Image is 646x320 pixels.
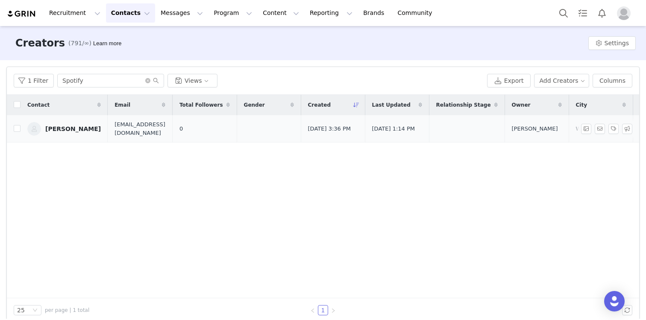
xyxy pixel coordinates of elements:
button: Columns [593,74,632,87]
div: 25 [17,305,25,315]
button: Views [167,74,217,87]
button: Add Creators [534,74,590,87]
button: Program [208,3,257,23]
span: (791/∞) [68,39,91,48]
span: [DATE] 1:14 PM [372,125,415,133]
span: Last Updated [372,101,411,109]
button: Settings [588,36,636,50]
span: [PERSON_NAME] [512,125,558,133]
i: icon: right [331,308,336,313]
button: Export [487,74,531,87]
button: Messages [156,3,208,23]
span: Send Email [595,124,608,134]
span: Email [115,101,130,109]
span: Owner [512,101,531,109]
span: 0 [179,125,183,133]
button: Notifications [593,3,611,23]
button: Contacts [106,3,155,23]
button: Reporting [305,3,358,23]
button: 1 Filter [14,74,54,87]
input: Search... [57,74,164,87]
span: Gender [244,101,265,109]
a: Brands [358,3,392,23]
span: Relationship Stage [436,101,491,109]
div: Tooltip anchor [91,39,123,48]
div: [PERSON_NAME] [45,125,101,132]
button: Search [554,3,573,23]
a: [PERSON_NAME] [27,122,101,136]
span: Total Followers [179,101,223,109]
a: Community [393,3,441,23]
li: Previous Page [308,305,318,315]
i: icon: search [153,78,159,84]
span: per page | 1 total [45,306,89,314]
a: 1 [318,305,328,315]
a: Tasks [573,3,592,23]
li: Next Page [328,305,338,315]
span: Wallington [576,125,605,133]
i: icon: close-circle [145,78,150,83]
img: 966d2dbd-dfb6-4836-98ba-e111b8e5c50c--s.jpg [27,122,41,136]
div: Open Intercom Messenger [604,291,625,311]
span: [EMAIL_ADDRESS][DOMAIN_NAME] [115,120,165,137]
i: icon: down [32,308,38,314]
button: Recruitment [44,3,106,23]
span: Contact [27,101,50,109]
h3: Creators [15,35,65,51]
button: Content [258,3,304,23]
span: Created [308,101,331,109]
img: placeholder-profile.jpg [617,6,631,20]
button: Profile [612,6,639,20]
i: icon: left [310,308,315,313]
img: grin logo [7,10,37,18]
span: [DATE] 3:36 PM [308,125,351,133]
li: 1 [318,305,328,315]
span: City [576,101,587,109]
